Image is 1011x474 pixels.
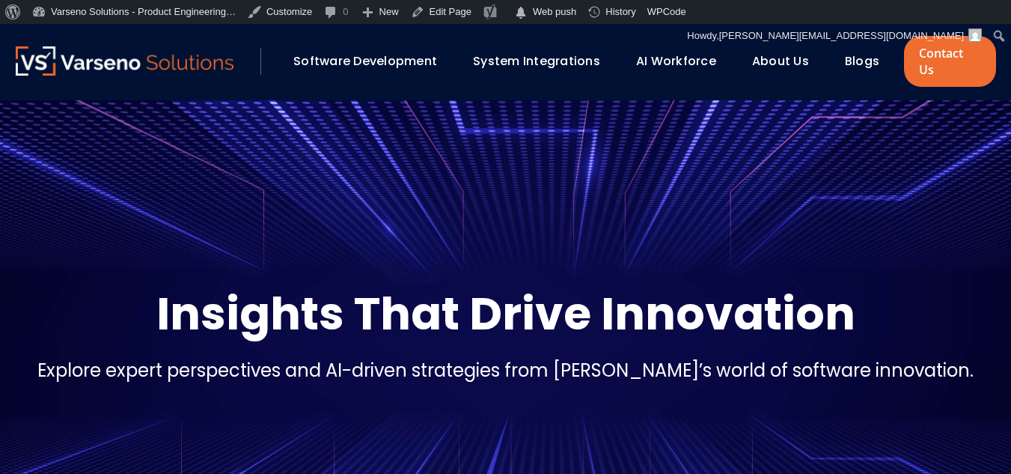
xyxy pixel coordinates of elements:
a: Software Development [293,52,437,70]
a: Howdy, [682,24,988,48]
div: About Us [745,49,830,74]
span:  [513,2,528,23]
span: [PERSON_NAME][EMAIL_ADDRESS][DOMAIN_NAME] [719,30,964,41]
a: Blogs [845,52,879,70]
div: Blogs [837,49,900,74]
div: System Integrations [465,49,621,74]
a: AI Workforce [636,52,716,70]
p: Explore expert perspectives and AI-driven strategies from [PERSON_NAME]’s world of software innov... [37,357,974,384]
p: Insights That Drive Innovation [156,284,855,344]
div: AI Workforce [629,49,737,74]
a: System Integrations [473,52,600,70]
div: Software Development [286,49,458,74]
a: Contact Us [904,36,995,87]
a: About Us [752,52,809,70]
img: Varseno Solutions – Product Engineering & IT Services [16,46,234,76]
